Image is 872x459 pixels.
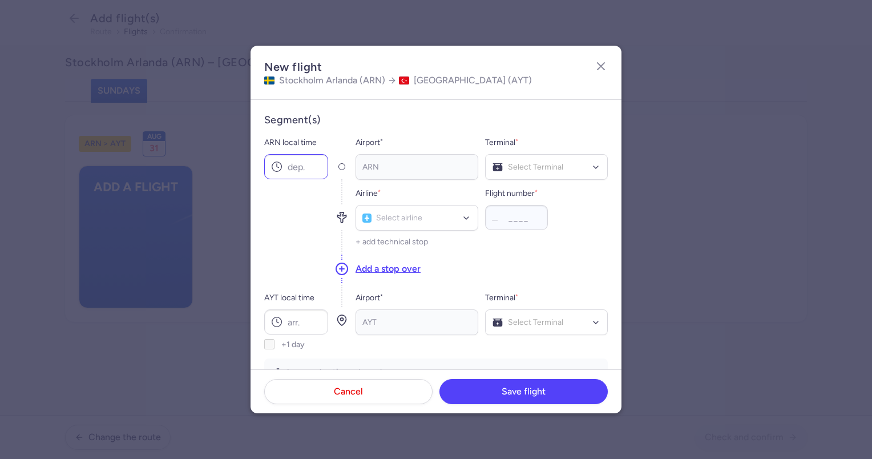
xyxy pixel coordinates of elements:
span: Select Terminal [508,316,601,329]
label: Airline [356,187,381,200]
p: Journey duration [285,367,386,378]
input: ____ [485,205,548,230]
input: dep. [264,154,328,179]
button: Add a stop over [356,263,421,275]
label: ARN local time [264,136,328,150]
label: Terminal [485,136,518,150]
input: arr. [264,309,328,335]
span: Airport [356,291,478,305]
input: +1 day [264,339,274,349]
h4: Stockholm Arlanda (ARN) [GEOGRAPHIC_DATA] (AYT) [264,75,532,86]
button: Save flight [439,379,608,404]
h2: New flight [264,59,532,75]
span: Select airline [376,212,422,224]
span: +1 day [281,340,305,350]
h4: Segment(s) [264,114,608,127]
time: -- h -- min [350,367,386,378]
span: __ [492,214,498,222]
label: AYT local time [264,291,328,305]
button: + add technical stop [356,237,428,247]
button: Cancel [264,379,433,404]
label: Flight number [485,187,548,200]
span: Cancel [334,386,363,397]
span: Save flight [502,386,546,397]
label: Terminal [485,291,518,305]
span: Airport [356,136,478,150]
span: Select Terminal [508,161,601,174]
